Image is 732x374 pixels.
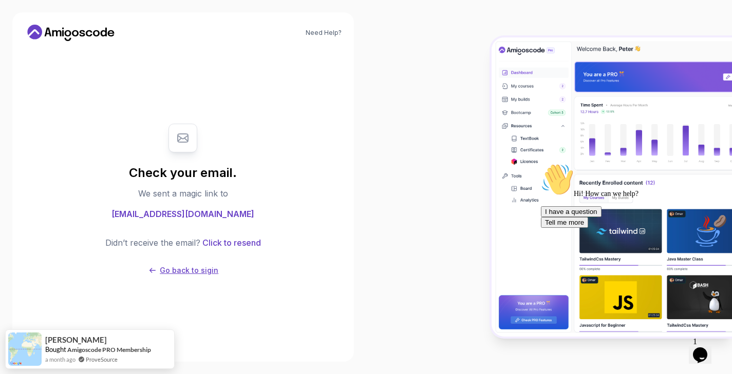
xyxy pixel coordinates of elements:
h1: Check your email. [129,165,237,181]
p: We sent a magic link to [138,187,228,200]
button: Click to resend [200,237,261,249]
button: Go back to sigin [147,265,218,275]
img: provesource social proof notification image [8,332,42,366]
a: Need Help? [306,29,342,37]
div: 👋Hi! How can we help?I have a questionTell me more [4,4,189,69]
span: [PERSON_NAME] [45,336,107,344]
span: Hi! How can we help? [4,31,102,38]
p: Go back to sigin [160,265,218,275]
iframe: chat widget [537,159,722,328]
button: I have a question [4,47,65,58]
button: Tell me more [4,58,51,69]
span: Bought [45,345,66,353]
a: Home link [25,25,117,41]
span: a month ago [45,355,76,364]
iframe: chat widget [689,333,722,364]
p: Didn’t receive the email? [105,237,200,249]
a: ProveSource [86,355,118,364]
img: :wave: [4,4,37,37]
a: Amigoscode PRO Membership [67,346,151,353]
img: Amigoscode Dashboard [492,37,732,337]
span: [EMAIL_ADDRESS][DOMAIN_NAME] [111,208,254,220]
